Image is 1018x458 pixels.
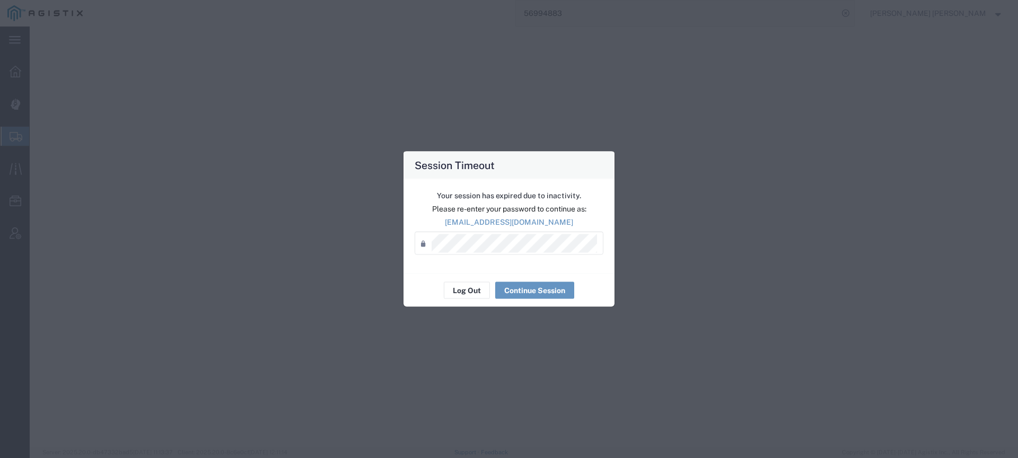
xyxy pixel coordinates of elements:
[415,217,603,228] p: [EMAIL_ADDRESS][DOMAIN_NAME]
[495,282,574,299] button: Continue Session
[415,190,603,201] p: Your session has expired due to inactivity.
[415,204,603,215] p: Please re-enter your password to continue as:
[444,282,490,299] button: Log Out
[415,157,495,173] h4: Session Timeout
